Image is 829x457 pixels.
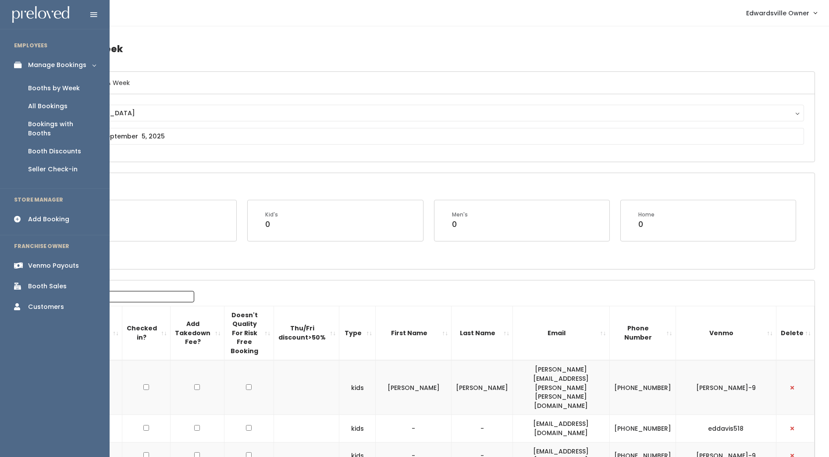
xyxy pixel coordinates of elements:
div: Men's [452,211,468,219]
th: Type: activate to sort column ascending [339,306,376,360]
th: Delete: activate to sort column ascending [776,306,814,360]
th: Thu/Fri discount&gt;50%: activate to sort column ascending [274,306,339,360]
div: Kid's [265,211,278,219]
td: [EMAIL_ADDRESS][DOMAIN_NAME] [513,415,609,442]
td: kids [339,415,376,442]
td: eddavis518 [676,415,776,442]
div: [GEOGRAPHIC_DATA] [64,108,796,118]
td: kids [339,360,376,414]
div: All Bookings [28,102,68,111]
input: Search: [82,291,194,302]
td: [PERSON_NAME][EMAIL_ADDRESS][PERSON_NAME][PERSON_NAME][DOMAIN_NAME] [513,360,609,414]
th: First Name: activate to sort column ascending [376,306,452,360]
img: preloved logo [12,6,69,23]
span: Edwardsville Owner [746,8,809,18]
div: Home [638,211,655,219]
h6: Select Location & Week [45,72,815,94]
div: 0 [265,219,278,230]
div: Add Booking [28,215,69,224]
div: 0 [452,219,468,230]
th: Checked in?: activate to sort column ascending [122,306,170,360]
th: Last Name: activate to sort column ascending [452,306,513,360]
td: [PERSON_NAME] [376,360,452,414]
th: Add Takedown Fee?: activate to sort column ascending [170,306,224,360]
div: Customers [28,302,64,312]
div: Venmo Payouts [28,261,79,270]
label: Search: [50,291,194,302]
button: [GEOGRAPHIC_DATA] [56,105,804,121]
td: [PERSON_NAME]-9 [676,360,776,414]
div: 0 [638,219,655,230]
div: Seller Check-in [28,165,78,174]
th: Phone Number: activate to sort column ascending [609,306,676,360]
th: Venmo: activate to sort column ascending [676,306,776,360]
h4: Booths by Week [45,37,815,61]
td: [PHONE_NUMBER] [609,415,676,442]
td: [PHONE_NUMBER] [609,360,676,414]
a: Edwardsville Owner [737,4,825,22]
div: Bookings with Booths [28,120,96,138]
th: Email: activate to sort column ascending [513,306,609,360]
div: Booths by Week [28,84,80,93]
td: - [376,415,452,442]
input: August 30 - September 5, 2025 [56,128,804,145]
div: Booth Sales [28,282,67,291]
div: Booth Discounts [28,147,81,156]
td: [PERSON_NAME] [452,360,513,414]
td: - [452,415,513,442]
div: Manage Bookings [28,60,86,70]
th: Doesn't Quality For Risk Free Booking : activate to sort column ascending [224,306,274,360]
